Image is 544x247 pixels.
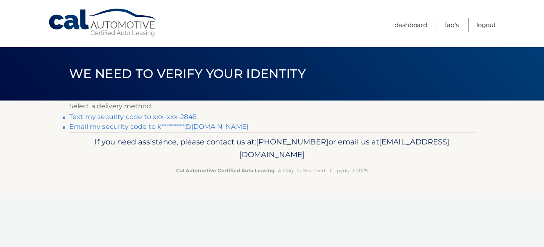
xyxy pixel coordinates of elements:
a: Text my security code to xxx-xxx-2845 [69,113,197,121]
a: FAQ's [445,18,459,32]
span: We need to verify your identity [69,66,306,81]
p: Select a delivery method: [69,101,475,112]
a: Logout [476,18,496,32]
a: Cal Automotive [48,8,159,37]
p: - All Rights Reserved - Copyright 2025 [75,166,469,175]
a: Email my security code to k*********@[DOMAIN_NAME] [69,123,249,130]
span: [PHONE_NUMBER] [256,137,329,146]
strong: Cal Automotive Certified Auto Leasing [176,167,274,174]
a: Dashboard [394,18,427,32]
p: If you need assistance, please contact us at: or email us at [75,135,469,162]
